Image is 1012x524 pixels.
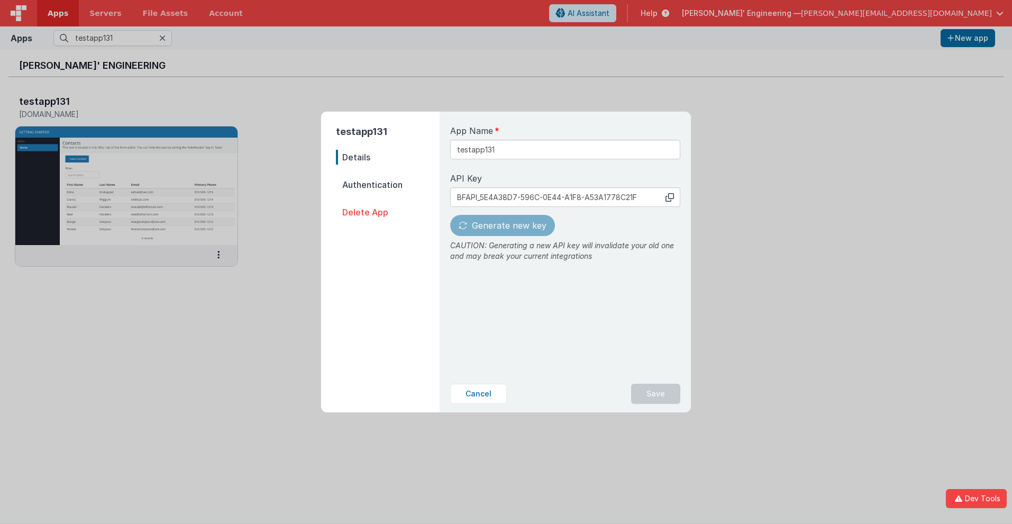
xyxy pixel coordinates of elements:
[450,172,482,185] span: API Key
[450,384,507,404] button: Cancel
[336,177,440,192] span: Authentication
[336,150,440,165] span: Details
[472,220,546,231] span: Generate new key
[450,124,493,137] span: App Name
[450,215,555,236] button: Generate new key
[450,240,680,261] p: CAUTION: Generating a new API key will invalidate your old one and may break your current integra...
[946,489,1007,508] button: Dev Tools
[336,124,440,139] h2: testapp131
[450,187,680,207] input: No API key generated
[336,205,440,220] span: Delete App
[631,384,680,404] button: Save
